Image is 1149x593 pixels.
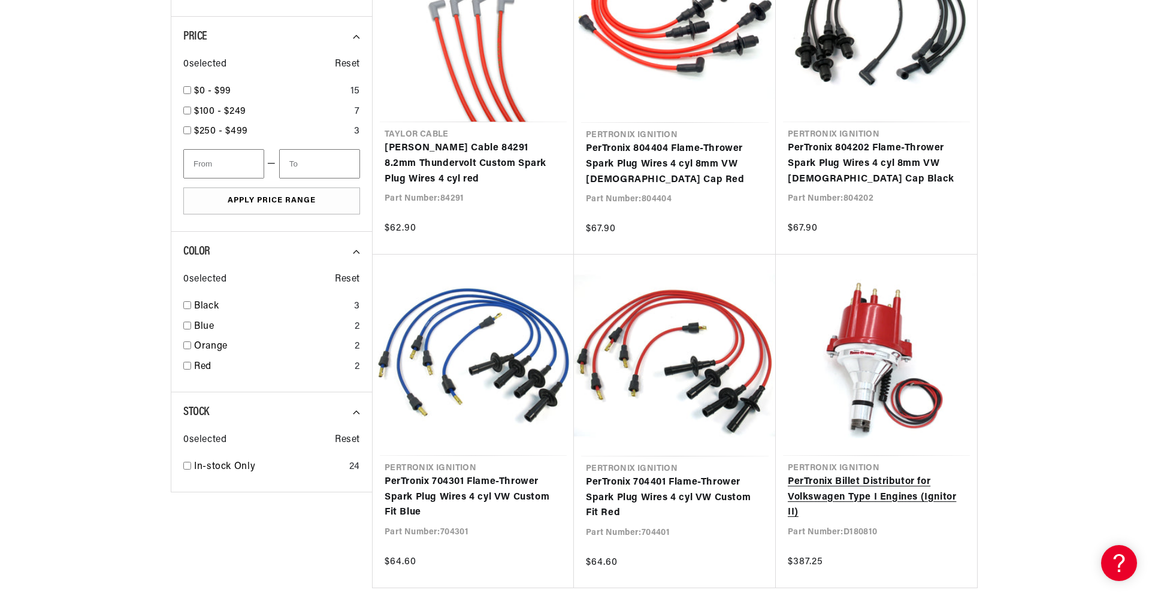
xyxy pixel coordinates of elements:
div: 24 [349,459,360,475]
span: 0 selected [183,432,226,448]
div: 2 [355,339,360,355]
a: Orange [194,339,350,355]
input: From [183,149,264,178]
span: 0 selected [183,57,226,72]
div: 3 [354,299,360,314]
a: [PERSON_NAME] Cable 84291 8.2mm Thundervolt Custom Spark Plug Wires 4 cyl red [385,141,562,187]
span: 0 selected [183,272,226,288]
a: PerTronix Billet Distributor for Volkswagen Type I Engines (Ignitor II) [788,474,965,521]
span: Color [183,246,210,258]
span: Reset [335,272,360,288]
div: 15 [350,84,360,99]
a: Blue [194,319,350,335]
a: PerTronix 704401 Flame-Thrower Spark Plug Wires 4 cyl VW Custom Fit Red [586,475,764,521]
a: PerTronix 804202 Flame-Thrower Spark Plug Wires 4 cyl 8mm VW [DEMOGRAPHIC_DATA] Cap Black [788,141,965,187]
a: Red [194,359,350,375]
span: Reset [335,432,360,448]
div: 7 [355,104,360,120]
span: Reset [335,57,360,72]
div: 2 [355,319,360,335]
span: Price [183,31,207,43]
div: 2 [355,359,360,375]
input: To [279,149,360,178]
span: — [267,156,276,172]
span: $0 - $99 [194,86,231,96]
span: Stock [183,406,209,418]
span: $250 - $499 [194,126,248,136]
a: In-stock Only [194,459,344,475]
a: Black [194,299,349,314]
a: PerTronix 804404 Flame-Thrower Spark Plug Wires 4 cyl 8mm VW [DEMOGRAPHIC_DATA] Cap Red [586,141,764,187]
a: PerTronix 704301 Flame-Thrower Spark Plug Wires 4 cyl VW Custom Fit Blue [385,474,562,521]
div: 3 [354,124,360,140]
span: $100 - $249 [194,107,246,116]
button: Apply Price Range [183,187,360,214]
